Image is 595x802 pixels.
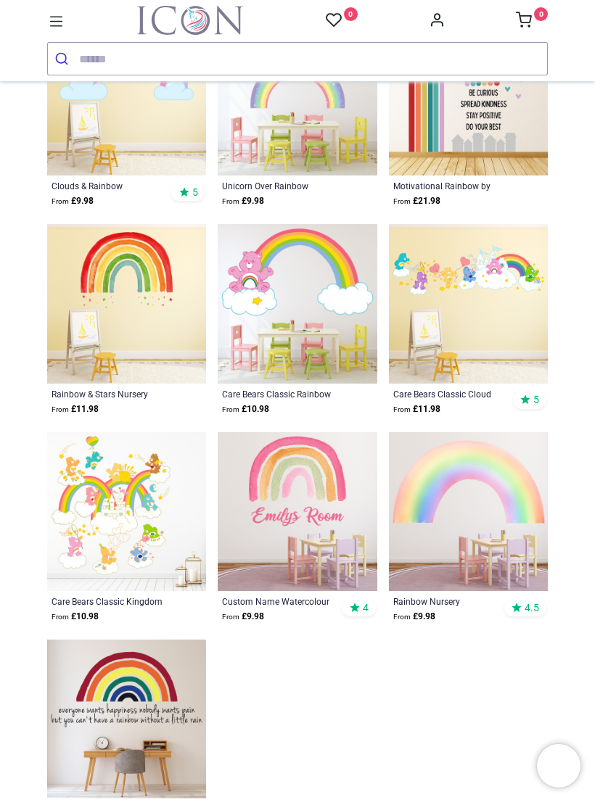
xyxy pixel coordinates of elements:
span: From [52,197,69,205]
img: Motivational Rainbow Wall Sticker by Sarah Helen Morley [389,17,548,175]
img: Custom Name Watercolour Rainbow Wall Sticker Personalised Kids Room Decal [218,432,377,591]
img: Everyone Wants Happiness Rainbow Wall Sticker [47,640,206,798]
img: Icon Wall Stickers [137,6,243,35]
a: 0 [326,12,358,30]
iframe: Brevo live chat [537,744,580,787]
span: 4 [363,601,369,614]
span: From [393,405,411,413]
span: From [393,613,411,621]
img: Care Bears Classic Rainbow Cheer Bear Wall Sticker [218,224,377,383]
sup: 0 [534,7,548,21]
a: Care Bears Classic Cloud Castle [393,388,514,400]
a: Care Bears Classic Rainbow Cheer Bear [222,388,342,400]
img: Rainbow Nursery Wall Sticker - Mod8 [389,432,548,591]
strong: £ 9.98 [52,194,94,208]
img: Care Bears Classic Kingdom of Caring Wall Sticker [47,432,206,591]
img: Rainbow & Stars Nursery Wall Sticker [47,224,206,383]
a: Motivational Rainbow by [PERSON_NAME] [PERSON_NAME] [393,180,514,191]
a: 0 [516,16,548,28]
span: From [52,613,69,621]
button: Submit [48,43,79,75]
strong: £ 9.98 [222,194,264,208]
strong: £ 9.98 [393,610,435,624]
a: Rainbow Nursery [393,595,514,607]
strong: £ 10.98 [52,610,99,624]
span: From [222,613,239,621]
strong: £ 10.98 [222,402,269,416]
span: 5 [192,186,198,199]
strong: £ 11.98 [52,402,99,416]
a: Logo of Icon Wall Stickers [137,6,243,35]
img: Care Bears Classic Cloud Castle Wall Sticker [389,224,548,383]
span: From [222,405,239,413]
span: 4.5 [525,601,539,614]
a: Rainbow & Stars Nursery [52,388,172,400]
a: Custom Name Watercolour Rainbow Kids Room [222,595,342,607]
span: From [52,405,69,413]
sup: 0 [344,7,358,21]
img: Clouds & Rainbow Wall Sticker [47,17,206,175]
a: Account Info [429,16,445,28]
span: From [222,197,239,205]
span: From [393,197,411,205]
a: Unicorn Over Rainbow [222,180,342,191]
a: Care Bears Classic Kingdom of Caring [52,595,172,607]
a: Clouds & Rainbow [52,180,172,191]
span: 5 [533,393,539,406]
strong: £ 9.98 [222,610,264,624]
strong: £ 11.98 [393,402,440,416]
strong: £ 21.98 [393,194,440,208]
img: Unicorn Over Rainbow Wall Sticker [218,17,377,175]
